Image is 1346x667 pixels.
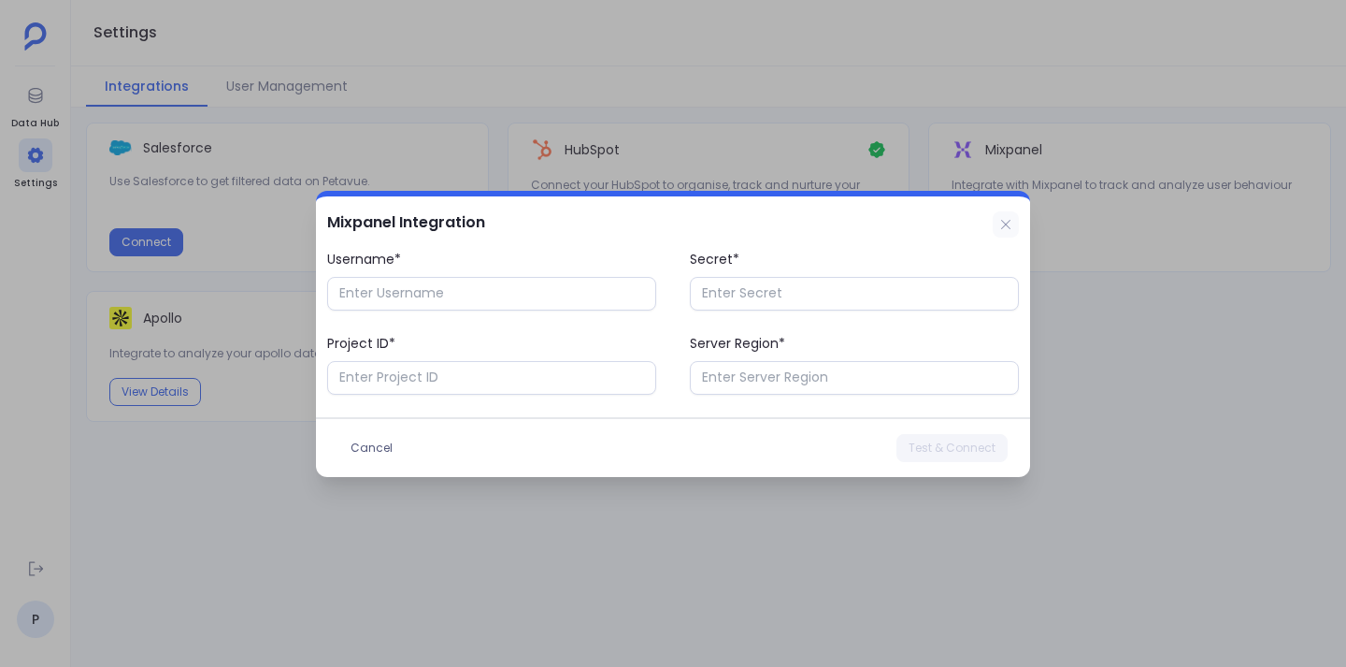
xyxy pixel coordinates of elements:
[690,277,1019,311] input: Secret*
[690,333,1019,395] label: Server Region*
[327,277,656,311] input: Username*
[327,249,656,311] label: Username*
[690,249,1019,311] label: Secret*
[327,333,656,395] label: Project ID*
[316,196,485,249] h2: Mixpanel Integration
[690,361,1019,395] input: Server Region*
[338,434,405,462] button: Cancel
[327,361,656,395] input: Project ID*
